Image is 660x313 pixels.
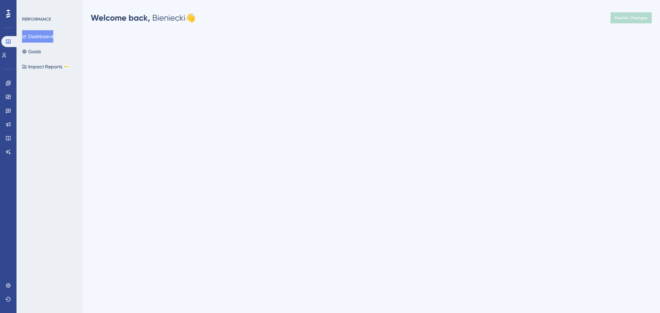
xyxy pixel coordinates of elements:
[64,65,70,68] div: BETA
[22,60,70,73] button: Impact ReportsBETA
[91,13,150,23] span: Welcome back,
[22,30,53,43] button: Dashboard
[91,12,196,23] div: Bieniecki 👋
[610,12,652,23] button: Publish Changes
[22,45,41,58] button: Goals
[22,16,51,22] div: PERFORMANCE
[615,15,648,21] span: Publish Changes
